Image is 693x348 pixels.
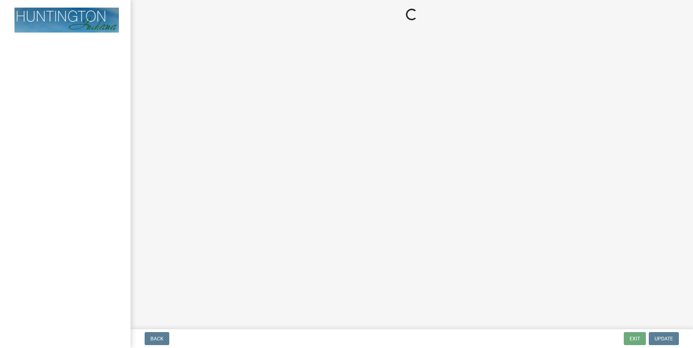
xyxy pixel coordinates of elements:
button: Back [145,332,169,345]
button: Update [649,332,679,345]
span: Back [150,336,163,341]
button: Exit [624,332,646,345]
span: Update [655,336,673,341]
img: Huntington County, Indiana [14,8,119,33]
